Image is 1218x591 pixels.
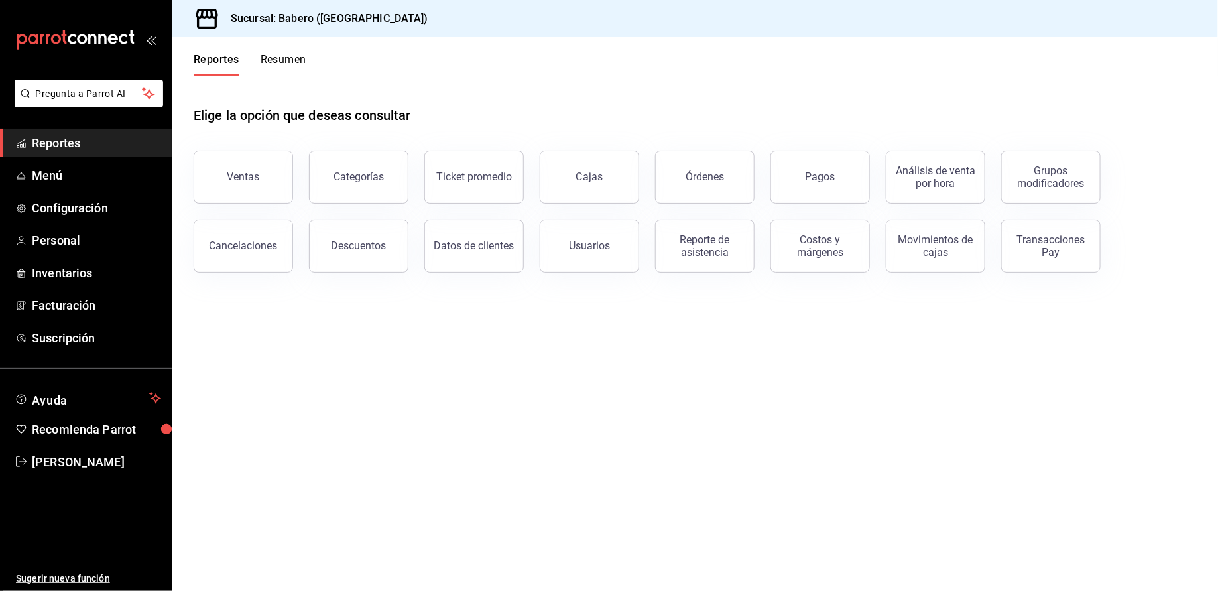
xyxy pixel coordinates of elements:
div: navigation tabs [194,53,306,76]
a: Pregunta a Parrot AI [9,96,163,110]
button: Descuentos [309,220,408,273]
div: Análisis de venta por hora [894,164,977,190]
button: Grupos modificadores [1001,151,1101,204]
div: Órdenes [686,170,724,183]
button: Costos y márgenes [770,220,870,273]
div: Cancelaciones [210,239,278,252]
button: Ticket promedio [424,151,524,204]
h3: Sucursal: Babero ([GEOGRAPHIC_DATA]) [220,11,428,27]
div: Reporte de asistencia [664,233,746,259]
button: open_drawer_menu [146,34,156,45]
button: Transacciones Pay [1001,220,1101,273]
div: Transacciones Pay [1010,233,1092,259]
div: Categorías [334,170,384,183]
span: Personal [32,231,161,249]
span: Configuración [32,199,161,217]
span: [PERSON_NAME] [32,453,161,471]
div: Movimientos de cajas [894,233,977,259]
span: Reportes [32,134,161,152]
span: Recomienda Parrot [32,421,161,438]
button: Reportes [194,53,239,76]
button: Resumen [261,53,306,76]
div: Ticket promedio [436,170,512,183]
span: Sugerir nueva función [16,572,161,586]
div: Grupos modificadores [1010,164,1092,190]
button: Órdenes [655,151,755,204]
div: Datos de clientes [434,239,515,252]
button: Reporte de asistencia [655,220,755,273]
button: Ventas [194,151,293,204]
h1: Elige la opción que deseas consultar [194,105,411,125]
span: Menú [32,166,161,184]
button: Pregunta a Parrot AI [15,80,163,107]
div: Usuarios [569,239,610,252]
div: Cajas [576,169,603,185]
div: Descuentos [332,239,387,252]
button: Usuarios [540,220,639,273]
span: Pregunta a Parrot AI [36,87,143,101]
div: Ventas [227,170,260,183]
span: Inventarios [32,264,161,282]
button: Categorías [309,151,408,204]
a: Cajas [540,151,639,204]
button: Movimientos de cajas [886,220,985,273]
button: Análisis de venta por hora [886,151,985,204]
span: Ayuda [32,390,144,406]
button: Pagos [770,151,870,204]
span: Facturación [32,296,161,314]
div: Costos y márgenes [779,233,861,259]
div: Pagos [806,170,835,183]
button: Datos de clientes [424,220,524,273]
button: Cancelaciones [194,220,293,273]
span: Suscripción [32,329,161,347]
